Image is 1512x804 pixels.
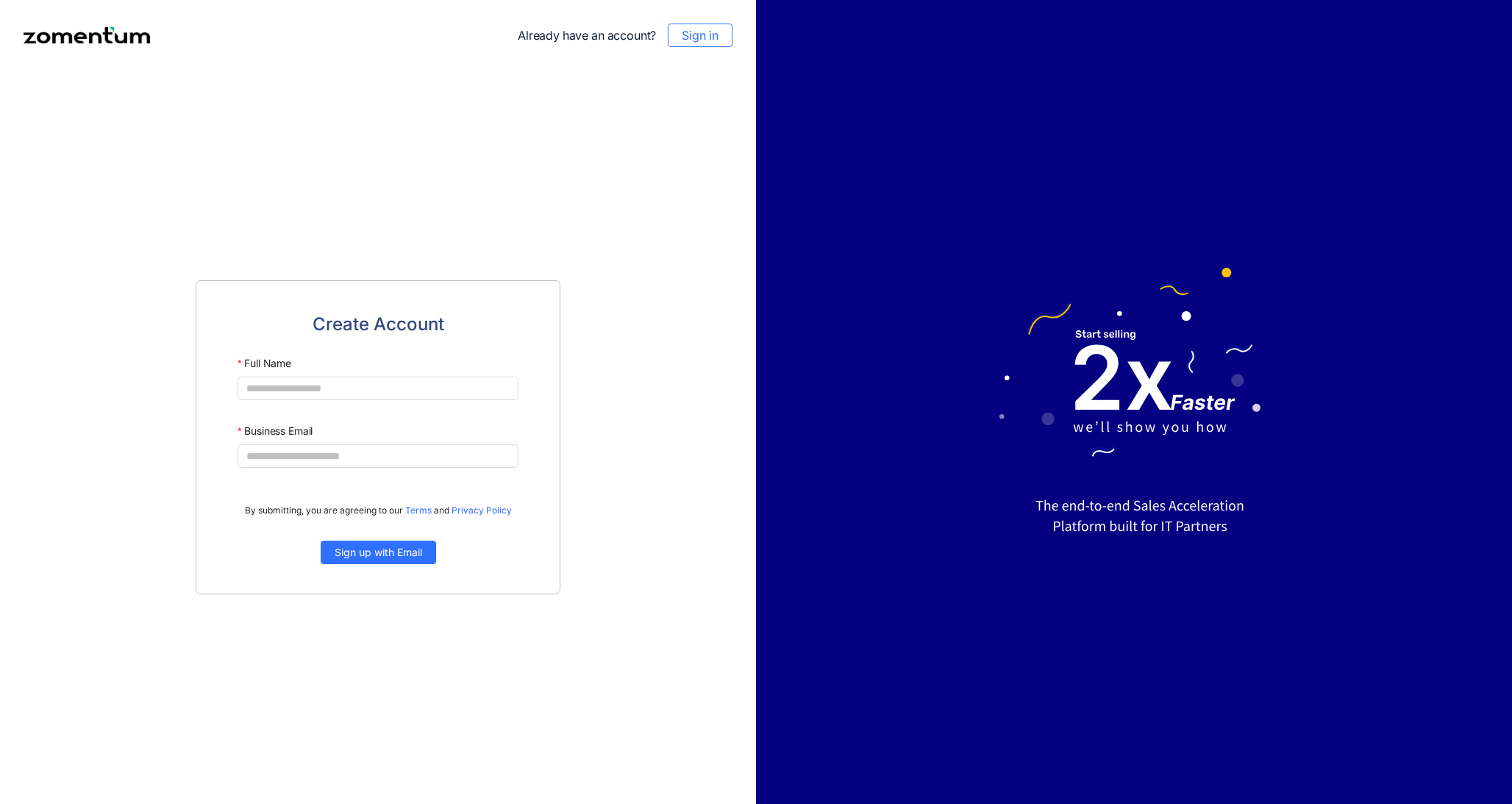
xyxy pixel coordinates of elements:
span: By submitting, you are agreeing to our and [245,504,512,517]
div: Already have an account? [518,24,732,47]
span: Sign up with Email [335,544,422,561]
label: Full Name [238,350,291,377]
button: Sign up with Email [321,541,436,564]
span: Create Account [313,310,444,338]
a: Terms [405,505,432,516]
label: Business Email [238,418,313,444]
input: Business Email [238,444,518,468]
span: Sign in [682,26,718,44]
button: Sign in [668,24,732,47]
a: Privacy Policy [452,505,512,516]
input: Full Name [238,377,518,400]
img: Zomentum logo [24,27,150,43]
